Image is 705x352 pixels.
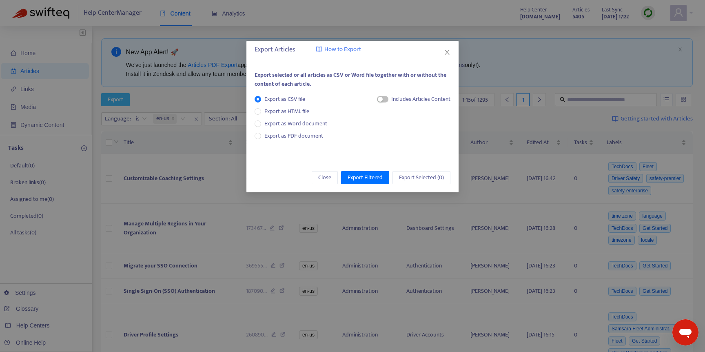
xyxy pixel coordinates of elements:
[316,46,322,53] img: image-link
[348,173,383,182] span: Export Filtered
[444,49,450,56] span: close
[261,95,308,104] span: Export as CSV file
[341,171,389,184] button: Export Filtered
[318,173,331,182] span: Close
[391,95,450,104] div: Includes Articles Content
[443,48,452,57] button: Close
[312,171,338,184] button: Close
[324,45,361,54] span: How to Export
[261,119,330,128] span: Export as Word document
[264,131,323,140] span: Export as PDF document
[261,107,313,116] span: Export as HTML file
[392,171,450,184] button: Export Selected (0)
[316,45,361,54] a: How to Export
[672,319,698,345] iframe: Button to launch messaging window
[255,45,450,55] div: Export Articles
[255,70,446,89] span: Export selected or all articles as CSV or Word file together with or without the content of each ...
